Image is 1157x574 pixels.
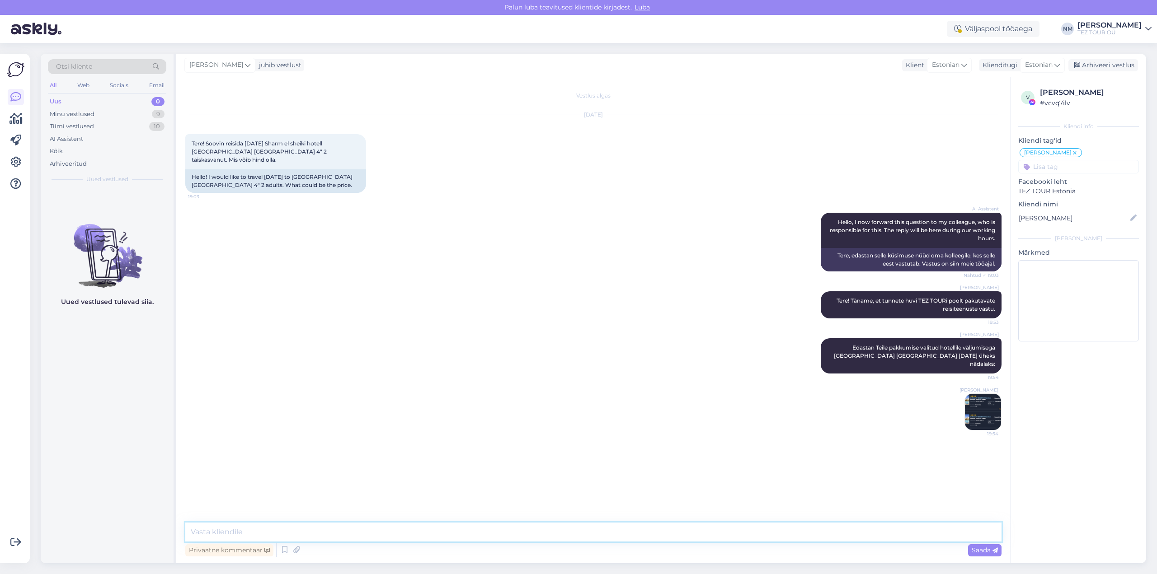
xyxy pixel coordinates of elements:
[61,297,154,307] p: Uued vestlused tulevad siia.
[192,140,328,163] span: Tere! Soovin reisida [DATE] Sharm el sheiki hotell [GEOGRAPHIC_DATA] [GEOGRAPHIC_DATA] 4" 2 täisk...
[1024,150,1072,155] span: [PERSON_NAME]
[41,208,174,289] img: No chats
[964,430,998,437] span: 19:54
[1040,98,1136,108] div: # vcvq7ilv
[151,97,165,106] div: 0
[834,344,997,367] span: Edastan Teile pakkumise valitud hotellile väljumisega [GEOGRAPHIC_DATA] [GEOGRAPHIC_DATA] [DATE] ...
[50,159,87,168] div: Arhiveeritud
[1077,22,1152,36] a: [PERSON_NAME]TEZ TOUR OÜ
[189,60,243,70] span: [PERSON_NAME]
[48,79,58,91] div: All
[960,284,999,291] span: [PERSON_NAME]
[1026,94,1030,101] span: v
[1077,29,1142,36] div: TEZ TOUR OÜ
[1077,22,1142,29] div: [PERSON_NAME]
[1018,200,1139,209] p: Kliendi nimi
[50,122,94,131] div: Tiimi vestlused
[50,147,63,156] div: Kõik
[965,319,999,326] span: 19:53
[979,61,1017,70] div: Klienditugi
[108,79,130,91] div: Socials
[830,219,997,242] span: Hello, I now forward this question to my colleague, who is responsible for this. The reply will b...
[185,92,1002,100] div: Vestlus algas
[50,97,61,106] div: Uus
[147,79,166,91] div: Email
[7,61,24,78] img: Askly Logo
[1061,23,1074,35] div: NM
[255,61,301,70] div: juhib vestlust
[149,122,165,131] div: 10
[965,394,1001,430] img: Attachment
[188,193,222,200] span: 19:03
[837,297,997,312] span: Tere! Täname, et tunnete huvi TEZ TOURi poolt pakutavate reisiteenuste vastu.
[152,110,165,119] div: 9
[972,546,998,554] span: Saada
[959,387,998,393] span: [PERSON_NAME]
[932,60,959,70] span: Estonian
[1018,234,1139,243] div: [PERSON_NAME]
[1018,177,1139,187] p: Facebooki leht
[56,62,92,71] span: Otsi kliente
[1019,213,1129,223] input: Lisa nimi
[947,21,1039,37] div: Väljaspool tööaega
[965,205,999,212] span: AI Assistent
[960,331,999,338] span: [PERSON_NAME]
[1068,59,1138,71] div: Arhiveeri vestlus
[965,374,999,381] span: 19:54
[902,61,924,70] div: Klient
[632,3,653,11] span: Luba
[1018,136,1139,145] p: Kliendi tag'id
[185,544,273,556] div: Privaatne kommentaar
[1040,87,1136,98] div: [PERSON_NAME]
[821,248,1002,271] div: Tere, edastan selle küsimuse nüüd oma kolleegile, kes selle eest vastutab. Vastus on siin meie tö...
[185,111,1002,119] div: [DATE]
[1018,122,1139,131] div: Kliendi info
[50,135,83,144] div: AI Assistent
[185,169,366,193] div: Hello! I would like to travel [DATE] to [GEOGRAPHIC_DATA] [GEOGRAPHIC_DATA] 4" 2 adults. What cou...
[1018,248,1139,257] p: Märkmed
[50,110,94,119] div: Minu vestlused
[1018,160,1139,173] input: Lisa tag
[86,175,128,183] span: Uued vestlused
[75,79,91,91] div: Web
[1018,187,1139,196] p: TEZ TOUR Estonia
[964,272,999,279] span: Nähtud ✓ 19:03
[1025,60,1053,70] span: Estonian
